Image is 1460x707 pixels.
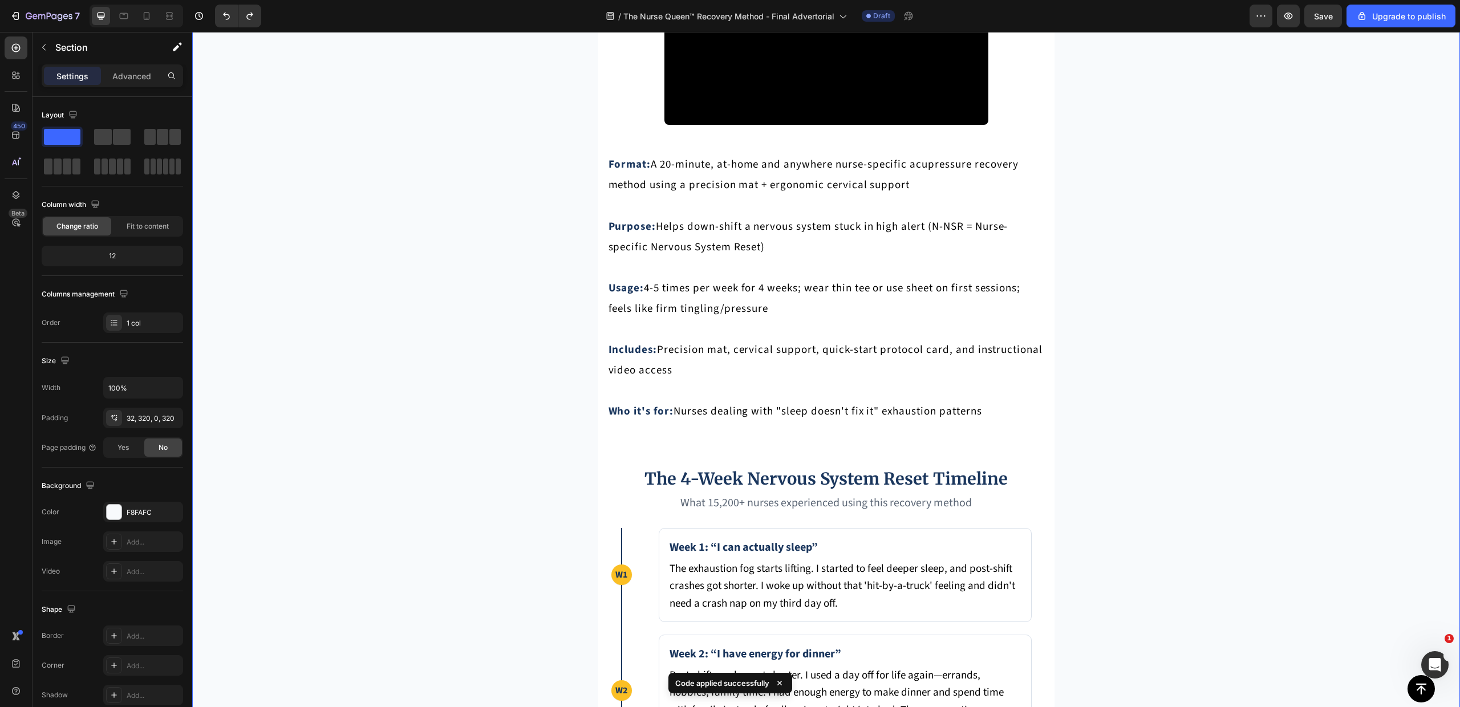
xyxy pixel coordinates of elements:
[127,690,180,701] div: Add...
[42,478,97,494] div: Background
[42,383,60,393] div: Width
[42,197,102,213] div: Column width
[42,413,68,423] div: Padding
[112,70,151,82] p: Advanced
[477,529,829,580] p: The exhaustion fog starts lifting. I started to feel deeper sleep, and post-shift crashes got sho...
[44,248,181,264] div: 12
[75,9,80,23] p: 7
[1421,651,1449,678] iframe: Intercom live chat
[1347,5,1455,27] button: Upgrade to publish
[127,221,169,231] span: Fit to content
[55,40,149,54] p: Section
[416,246,852,287] p: 4-5 times per week for 4 weeks; wear thin tee or use sheet on first sessions; feels like firm tin...
[5,5,85,27] button: 7
[56,221,98,231] span: Change ratio
[416,369,852,390] p: Nurses dealing with "sleep doesn't fix it" exhaustion patterns
[56,70,88,82] p: Settings
[42,566,60,576] div: Video
[42,287,131,302] div: Columns management
[477,507,829,524] p: Week 1: “I can actually sleep”
[215,5,261,27] div: Undo/Redo
[159,442,168,453] span: No
[42,353,72,369] div: Size
[477,635,829,705] p: Post-shift crashes get shorter. I used a day off for life again—errands, hobbies, family time. I ...
[429,462,839,480] p: What 15,200+ nurses experienced using this recovery method
[416,187,464,202] strong: Purpose:
[127,413,180,424] div: 32, 320, 0, 320
[416,308,852,349] p: Precision mat, cervical support, quick-start protocol card, and instructional video access
[429,437,839,457] p: The 4-Week Nervous System Reset Timeline
[42,318,60,328] div: Order
[42,537,62,547] div: Image
[416,125,459,140] strong: Format:
[1304,5,1342,27] button: Save
[127,537,180,547] div: Add...
[104,377,182,398] input: Auto
[416,372,481,387] strong: Who it's for:
[9,209,27,218] div: Beta
[42,690,68,700] div: Shadow
[192,32,1460,707] iframe: Design area
[127,567,180,577] div: Add...
[618,10,621,22] span: /
[416,123,852,164] p: A 20-minute, at-home and anywhere nurse-specific acupressure recovery method using a precision ma...
[42,442,97,453] div: Page padding
[873,11,890,21] span: Draft
[11,121,27,131] div: 450
[416,249,452,264] strong: Usage:
[42,660,64,671] div: Corner
[675,677,769,689] p: Code applied successfully
[42,631,64,641] div: Border
[127,661,180,671] div: Add...
[42,507,59,517] div: Color
[42,108,80,123] div: Layout
[623,10,834,22] span: The Nurse Queen™ Recovery Method - Final Advertorial
[127,318,180,328] div: 1 col
[416,310,465,326] strong: Includes:
[1445,634,1454,643] span: 1
[477,613,829,631] p: Week 2: “I have energy for dinner”
[1356,10,1446,22] div: Upgrade to publish
[42,602,78,617] div: Shape
[127,631,180,641] div: Add...
[1314,11,1333,21] span: Save
[117,442,129,453] span: Yes
[127,507,180,518] div: F8FAFC
[419,533,440,553] div: W1
[416,185,852,226] p: Helps down-shift a nervous system stuck in high alert (N-NSR = Nurse-specific Nervous System Reset)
